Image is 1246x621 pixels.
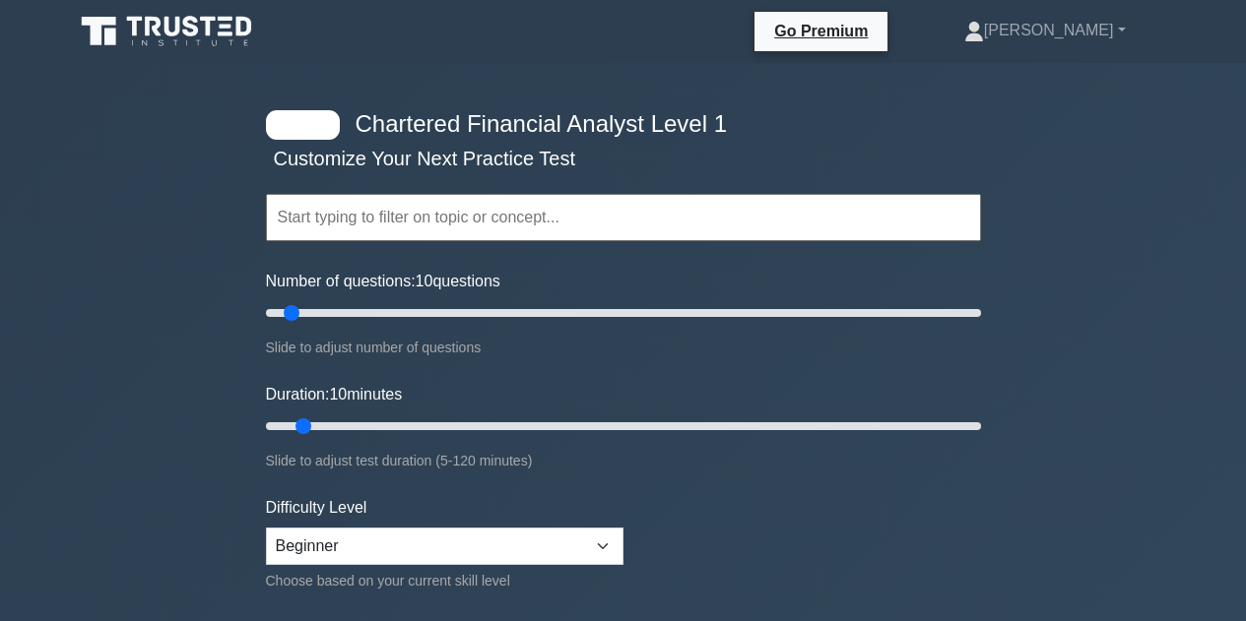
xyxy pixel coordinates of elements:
span: 10 [416,273,433,289]
span: 10 [329,386,347,403]
a: [PERSON_NAME] [917,11,1173,50]
div: Choose based on your current skill level [266,569,623,592]
label: Duration: minutes [266,383,403,406]
label: Difficulty Level [266,496,367,520]
h4: Chartered Financial Analyst Level 1 [348,110,885,139]
div: Slide to adjust test duration (5-120 minutes) [266,449,981,472]
a: Go Premium [762,19,880,43]
div: Slide to adjust number of questions [266,336,981,359]
label: Number of questions: questions [266,270,500,293]
input: Start typing to filter on topic or concept... [266,194,981,241]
